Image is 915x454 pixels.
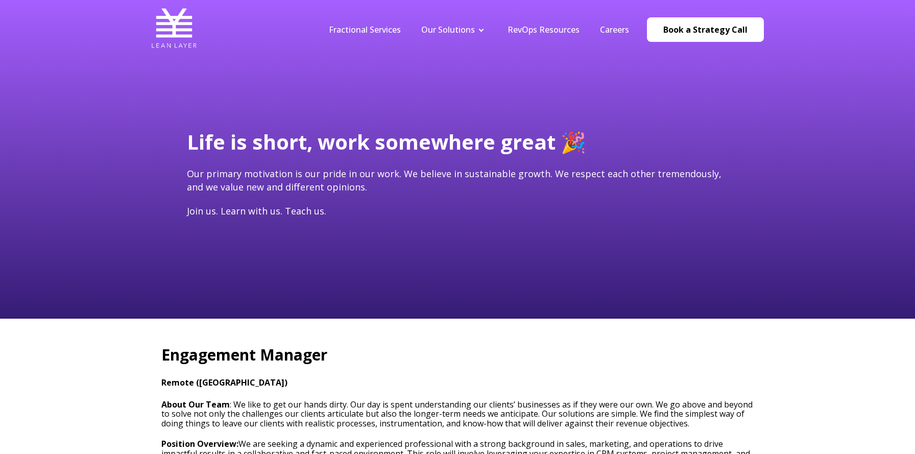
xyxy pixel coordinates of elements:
a: Fractional Services [329,24,401,35]
a: Careers [600,24,629,35]
strong: About Our Team [161,399,230,410]
span: Life is short, work somewhere great 🎉 [187,128,586,156]
strong: Remote ([GEOGRAPHIC_DATA]) [161,377,287,388]
a: Our Solutions [421,24,475,35]
a: RevOps Resources [508,24,580,35]
h3: : We like to get our hands dirty. Our day is spent understanding our clients’ businesses as if th... [161,400,754,428]
a: Book a Strategy Call [647,17,764,42]
h2: Engagement Manager [161,344,754,366]
strong: Position Overview: [161,438,238,449]
img: Lean Layer Logo [151,5,197,51]
span: Join us. Learn with us. Teach us. [187,205,326,217]
div: Navigation Menu [319,24,639,35]
span: Our primary motivation is our pride in our work. We believe in sustainable growth. We respect eac... [187,168,721,193]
